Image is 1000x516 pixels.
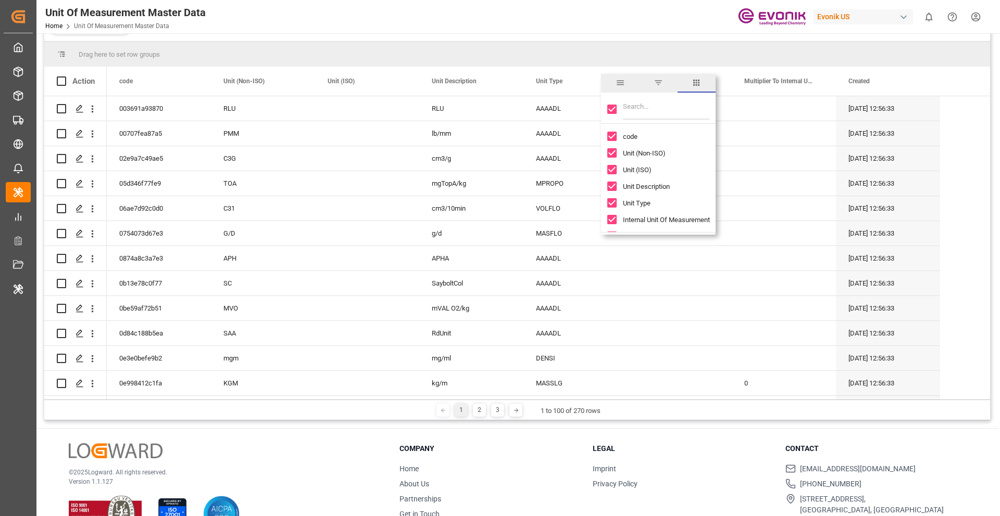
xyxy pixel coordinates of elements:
[917,5,941,29] button: show 0 new notifications
[607,195,722,211] div: Unit Type column toggle visibility (visible)
[523,121,628,146] div: AAAADL
[44,196,107,221] div: Press SPACE to select this row.
[744,78,814,85] span: Multiplier To Internal Unit Of Measurement
[69,468,373,477] p: © 2025 Logward. All rights reserved.
[800,479,861,489] span: [PHONE_NUMBER]
[836,371,940,395] div: [DATE] 12:56:33
[813,7,917,27] button: Evonik US
[107,246,940,271] div: Press SPACE to select this row.
[491,404,504,417] div: 3
[607,128,722,145] div: code column toggle visibility (visible)
[107,296,940,321] div: Press SPACE to select this row.
[800,463,916,474] span: [EMAIL_ADDRESS][DOMAIN_NAME]
[107,221,940,246] div: Press SPACE to select this row.
[738,8,806,26] img: Evonik-brand-mark-Deep-Purple-RGB.jpeg_1700498283.jpeg
[523,221,628,246] div: MASFLO
[44,96,107,121] div: Press SPACE to select this row.
[419,146,523,171] div: cm3/g
[836,271,940,295] div: [DATE] 12:56:33
[678,74,716,93] span: columns
[607,228,722,244] div: Multiplier To Internal Unit Of Measurement column toggle visibility (visible)
[107,146,211,171] div: 02e9a7c49ae5
[399,495,441,503] a: Partnerships
[836,196,940,221] div: [DATE] 12:56:33
[593,480,637,488] a: Privacy Policy
[107,121,211,146] div: 00707fea87a5
[107,321,211,345] div: 0d84c188b5ea
[69,443,162,458] img: Logward Logo
[107,196,211,221] div: 06ae7d92c0d0
[601,74,639,93] span: general
[44,246,107,271] div: Press SPACE to select this row.
[623,149,666,157] span: Unit (Non-ISO)
[44,146,107,171] div: Press SPACE to select this row.
[523,96,628,121] div: AAAADL
[523,346,628,370] div: DENSI
[211,96,315,121] div: RLU
[785,443,966,454] h3: Contact
[593,465,616,473] a: Imprint
[107,96,211,121] div: 003691a93870
[836,221,940,246] div: [DATE] 12:56:33
[419,121,523,146] div: lb/mm
[107,271,940,296] div: Press SPACE to select this row.
[536,78,562,85] span: Unit Type
[211,146,315,171] div: C3G
[44,346,107,371] div: Press SPACE to select this row.
[523,246,628,270] div: AAAADL
[107,371,940,396] div: Press SPACE to select this row.
[732,371,836,395] div: 0
[455,404,468,417] div: 1
[107,171,211,196] div: 05d346f77fe9
[432,78,477,85] span: Unit Description
[399,480,429,488] a: About Us
[848,78,870,85] span: Created
[419,171,523,196] div: mgTopA/kg
[541,406,601,416] div: 1 to 100 of 270 rows
[45,5,206,20] div: Unit Of Measurement Master Data
[107,96,940,121] div: Press SPACE to select this row.
[399,465,419,473] a: Home
[813,9,913,24] div: Evonik US
[623,166,652,174] span: Unit (ISO)
[419,321,523,345] div: RdUnit
[79,50,160,58] span: Drag here to set row groups
[107,121,940,146] div: Press SPACE to select this row.
[107,346,211,370] div: 0e3e0befe9b2
[800,494,944,515] span: [STREET_ADDRESS], [GEOGRAPHIC_DATA], [GEOGRAPHIC_DATA]
[836,296,940,320] div: [DATE] 12:56:33
[607,145,722,161] div: Unit (Non-ISO) column toggle visibility (visible)
[211,271,315,295] div: SC
[72,76,95,86] div: Action
[836,96,940,121] div: [DATE] 12:56:33
[623,199,651,207] span: Unit Type
[607,211,722,228] div: Internal Unit Of Measurement column toggle visibility (visible)
[473,404,486,417] div: 2
[836,346,940,370] div: [DATE] 12:56:33
[107,271,211,295] div: 0b13e78c0f77
[44,371,107,396] div: Press SPACE to select this row.
[593,443,773,454] h3: Legal
[523,371,628,395] div: MASSLG
[419,221,523,246] div: g/d
[211,121,315,146] div: PMM
[419,196,523,221] div: cm3/10min
[623,183,670,190] span: Unit Description
[523,271,628,295] div: AAAADL
[44,121,107,146] div: Press SPACE to select this row.
[419,246,523,270] div: APHA
[107,321,940,346] div: Press SPACE to select this row.
[523,196,628,221] div: VOLFLO
[107,221,211,246] div: 0754073d67e3
[523,296,628,320] div: AAAADL
[607,161,722,178] div: Unit (ISO) column toggle visibility (visible)
[107,146,940,171] div: Press SPACE to select this row.
[119,78,133,85] span: code
[223,78,265,85] span: Unit (Non-ISO)
[69,477,373,486] p: Version 1.1.127
[419,346,523,370] div: mg/ml
[399,443,580,454] h3: Company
